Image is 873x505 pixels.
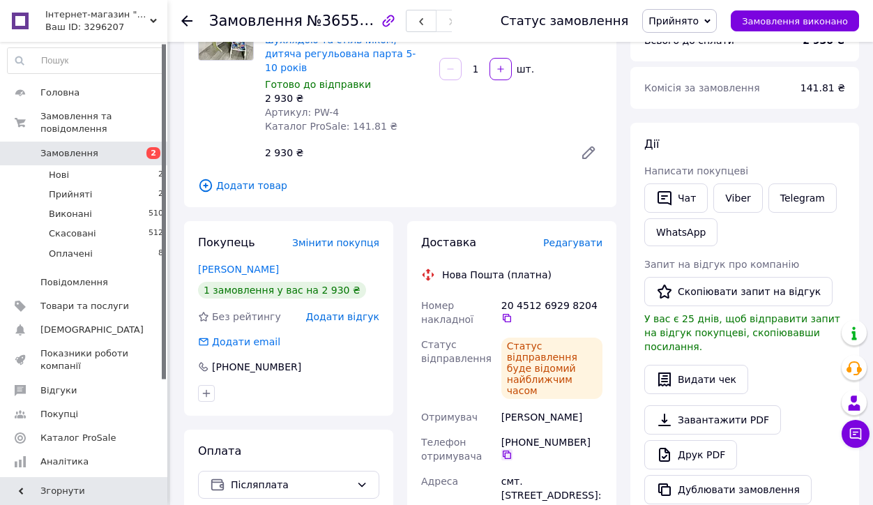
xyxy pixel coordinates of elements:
div: 20 4512 6929 8204 [501,299,602,324]
span: Головна [40,86,79,99]
span: Замовлення [209,13,303,29]
span: 512 [149,227,163,240]
span: Покупці [40,408,78,421]
span: Комісія за замовлення [644,82,760,93]
a: Viber [713,183,762,213]
span: Нові [49,169,69,181]
span: 510 [149,208,163,220]
span: Післяплата [231,477,351,492]
span: Повідомлення [40,276,108,289]
button: Видати чек [644,365,748,394]
span: Інтернет-магазин "Gladyss" [45,8,150,21]
button: Дублювати замовлення [644,475,812,504]
span: 8 [158,248,163,260]
div: 2 930 ₴ [265,91,428,105]
span: 2 [146,147,160,159]
b: 2 930 ₴ [803,35,845,46]
span: Скасовані [49,227,96,240]
span: Без рейтингу [212,311,281,322]
span: Каталог ProSale [40,432,116,444]
span: [DEMOGRAPHIC_DATA] [40,324,144,336]
span: Статус відправлення [421,339,492,364]
span: Артикул: PW-4 [265,107,339,118]
span: Оплата [198,444,241,458]
div: [PHONE_NUMBER] [211,360,303,374]
div: 1 замовлення у вас на 2 930 ₴ [198,282,366,299]
div: [PHONE_NUMBER] [501,435,602,460]
span: Готово до відправки [265,79,371,90]
span: Адреса [421,476,458,487]
a: Парта-трансформер для хлопчика Щенячий патруль із шухлядою та стільчиком, дитяча регульована парт... [265,6,420,73]
div: 2 930 ₴ [259,143,569,163]
div: Ваш ID: 3296207 [45,21,167,33]
span: 2 [158,169,163,181]
span: Отримувач [421,412,478,423]
span: 2 [158,188,163,201]
span: Товари та послуги [40,300,129,312]
span: Виконані [49,208,92,220]
span: Номер накладної [421,300,473,325]
span: Телефон отримувача [421,437,482,462]
span: Каталог ProSale: 141.81 ₴ [265,121,397,132]
div: Додати email [197,335,282,349]
input: Пошук [8,48,164,73]
a: Редагувати [575,139,602,167]
div: Нова Пошта (платна) [439,268,555,282]
span: Покупець [198,236,255,249]
span: Запит на відгук про компанію [644,259,799,270]
span: Всього до сплати [644,35,734,46]
button: Замовлення виконано [731,10,859,31]
button: Скопіювати запит на відгук [644,277,833,306]
span: Замовлення виконано [742,16,848,27]
span: Прийнято [648,15,699,27]
span: Дії [644,137,659,151]
span: Змінити покупця [292,237,379,248]
div: Повернутися назад [181,14,192,28]
span: Редагувати [543,237,602,248]
span: Відгуки [40,384,77,397]
button: Чат [644,183,708,213]
span: Замовлення [40,147,98,160]
div: Статус відправлення буде відомий найближчим часом [501,338,602,399]
span: Оплачені [49,248,93,260]
a: Друк PDF [644,440,737,469]
span: Написати покупцеві [644,165,748,176]
a: Завантажити PDF [644,405,781,435]
div: Статус замовлення [501,14,629,28]
span: Доставка [421,236,476,249]
span: 141.81 ₴ [800,82,845,93]
div: шт. [513,62,536,76]
div: Додати email [211,335,282,349]
button: Чат з покупцем [842,420,870,448]
span: Показники роботи компанії [40,347,129,372]
a: Telegram [768,183,837,213]
div: [PERSON_NAME] [499,405,605,430]
span: Прийняті [49,188,92,201]
span: Аналітика [40,455,89,468]
a: [PERSON_NAME] [198,264,279,275]
span: Замовлення та повідомлення [40,110,167,135]
a: WhatsApp [644,218,718,246]
span: Додати товар [198,178,602,193]
span: Додати відгук [306,311,379,322]
span: №365558635 [307,12,406,29]
span: У вас є 25 днів, щоб відправити запит на відгук покупцеві, скопіювавши посилання. [644,313,840,352]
